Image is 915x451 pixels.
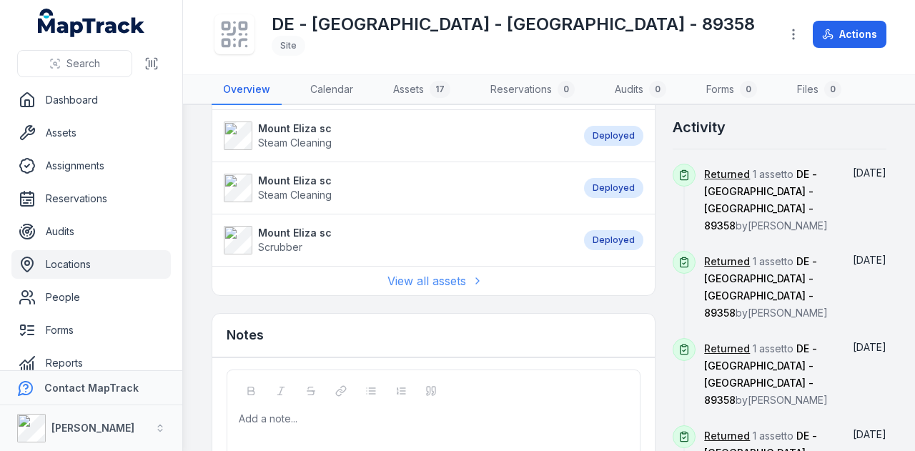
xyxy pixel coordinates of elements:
[299,75,365,105] a: Calendar
[227,325,264,345] h3: Notes
[584,126,643,146] div: Deployed
[853,254,886,266] span: [DATE]
[430,81,450,98] div: 17
[786,75,853,105] a: Files0
[649,81,666,98] div: 0
[272,13,755,36] h1: DE - [GEOGRAPHIC_DATA] - [GEOGRAPHIC_DATA] - 89358
[11,349,171,377] a: Reports
[258,226,332,240] strong: Mount Eliza sc
[11,283,171,312] a: People
[11,316,171,345] a: Forms
[224,174,570,202] a: Mount Eliza scSteam Cleaning
[704,342,750,356] a: Returned
[44,382,139,394] strong: Contact MapTrack
[853,167,886,179] time: 9/15/2025, 12:58:14 PM
[17,50,132,77] button: Search
[11,250,171,279] a: Locations
[258,122,332,136] strong: Mount Eliza sc
[387,272,480,289] a: View all assets
[603,75,678,105] a: Audits0
[853,167,886,179] span: [DATE]
[11,184,171,213] a: Reservations
[258,241,302,253] span: Scrubber
[258,189,332,201] span: Steam Cleaning
[258,174,332,188] strong: Mount Eliza sc
[704,255,828,319] span: 1 asset to by [PERSON_NAME]
[704,167,750,182] a: Returned
[740,81,757,98] div: 0
[272,36,305,56] div: Site
[479,75,586,105] a: Reservations0
[813,21,886,48] button: Actions
[51,422,134,434] strong: [PERSON_NAME]
[224,122,570,150] a: Mount Eliza scSteam Cleaning
[673,117,726,137] h2: Activity
[558,81,575,98] div: 0
[584,230,643,250] div: Deployed
[224,226,570,254] a: Mount Eliza scScrubber
[212,75,282,105] a: Overview
[853,341,886,353] span: [DATE]
[695,75,768,105] a: Forms0
[704,429,750,443] a: Returned
[11,119,171,147] a: Assets
[66,56,100,71] span: Search
[853,428,886,440] time: 9/15/2025, 12:53:10 PM
[704,254,750,269] a: Returned
[382,75,462,105] a: Assets17
[853,341,886,353] time: 9/15/2025, 12:56:01 PM
[853,428,886,440] span: [DATE]
[11,217,171,246] a: Audits
[853,254,886,266] time: 9/15/2025, 12:56:53 PM
[584,178,643,198] div: Deployed
[11,152,171,180] a: Assignments
[11,86,171,114] a: Dashboard
[704,342,828,406] span: 1 asset to by [PERSON_NAME]
[258,137,332,149] span: Steam Cleaning
[38,9,145,37] a: MapTrack
[824,81,841,98] div: 0
[704,168,828,232] span: 1 asset to by [PERSON_NAME]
